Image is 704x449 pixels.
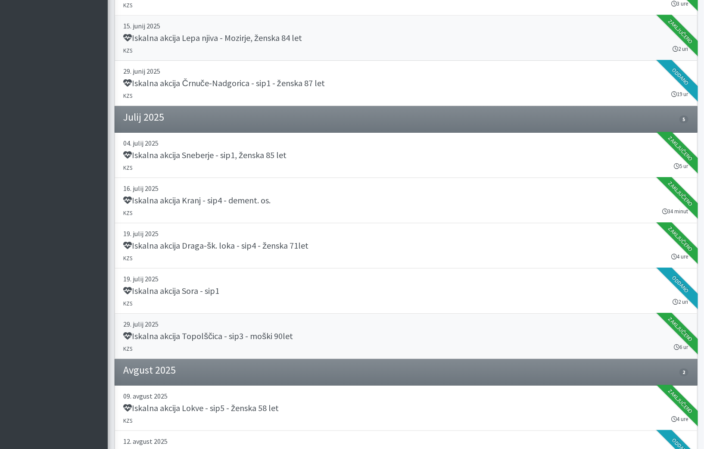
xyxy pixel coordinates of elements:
p: 09. avgust 2025 [124,391,688,401]
span: 2 [679,368,688,376]
p: 19. julij 2025 [124,228,688,239]
p: 15. junij 2025 [124,21,688,31]
p: 29. junij 2025 [124,66,688,76]
h5: Iskalna akcija Draga-šk. loka - sip4 - ženska 71let [124,240,309,251]
span: 5 [679,115,688,123]
h5: Iskalna akcija Sneberje - sip1, ženska 85 let [124,150,287,160]
p: 29. julij 2025 [124,319,688,329]
h5: Iskalna akcija Črnuče-Nadgorica - sip1 - ženska 87 let [124,78,325,88]
h5: Iskalna akcija Sora - sip1 [124,286,220,296]
small: KZS [124,164,133,171]
a: 29. julij 2025 Iskalna akcija Topolščica - sip3 - moški 90let KZS 6 ur Zaključeno [115,314,698,359]
a: 16. julij 2025 Iskalna akcija Kranj - sip4 - dement. os. KZS 34 minut Zaključeno [115,178,698,223]
p: 19. julij 2025 [124,274,688,284]
a: 04. julij 2025 Iskalna akcija Sneberje - sip1, ženska 85 let KZS 5 ur Zaključeno [115,133,698,178]
p: 04. julij 2025 [124,138,688,148]
small: KZS [124,300,133,307]
p: 16. julij 2025 [124,183,688,193]
small: KZS [124,255,133,262]
h4: Avgust 2025 [124,364,176,377]
h5: Iskalna akcija Lepa njiva - Mozirje, ženska 84 let [124,33,302,43]
h5: Iskalna akcija Kranj - sip4 - dement. os. [124,195,271,206]
small: KZS [124,417,133,424]
a: 19. julij 2025 Iskalna akcija Draga-šk. loka - sip4 - ženska 71let KZS 4 ure Zaključeno [115,223,698,268]
a: 29. junij 2025 Iskalna akcija Črnuče-Nadgorica - sip1 - ženska 87 let KZS 19 ur Oddano [115,61,698,106]
a: 09. avgust 2025 Iskalna akcija Lokve - sip5 - ženska 58 let KZS 4 ure Zaključeno [115,386,698,431]
small: KZS [124,47,133,54]
h5: Iskalna akcija Topolščica - sip3 - moški 90let [124,331,293,341]
a: 19. julij 2025 Iskalna akcija Sora - sip1 KZS 2 uri Oddano [115,268,698,314]
h4: Julij 2025 [124,111,165,124]
small: KZS [124,92,133,99]
small: KZS [124,345,133,352]
h5: Iskalna akcija Lokve - sip5 - ženska 58 let [124,403,279,413]
small: KZS [124,209,133,216]
a: 15. junij 2025 Iskalna akcija Lepa njiva - Mozirje, ženska 84 let KZS 2 uri Zaključeno [115,16,698,61]
small: KZS [124,2,133,9]
p: 12. avgust 2025 [124,436,688,446]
